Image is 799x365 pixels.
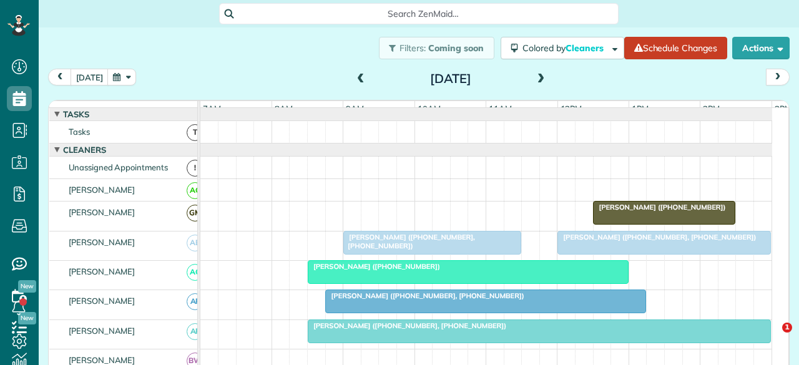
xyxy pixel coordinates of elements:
button: Colored byCleaners [501,37,624,59]
span: [PERSON_NAME] ([PHONE_NUMBER], [PHONE_NUMBER]) [343,233,475,250]
span: AC [187,182,203,199]
span: 2pm [700,104,722,114]
span: Unassigned Appointments [66,162,170,172]
span: [PERSON_NAME] [66,326,138,336]
span: AF [187,323,203,340]
span: 7am [200,104,223,114]
span: 1 [782,323,792,333]
span: AF [187,293,203,310]
span: 11am [486,104,514,114]
button: prev [48,69,72,85]
span: Cleaners [61,145,109,155]
span: GM [187,205,203,221]
span: 3pm [772,104,794,114]
span: [PERSON_NAME] [66,237,138,247]
span: [PERSON_NAME] [66,266,138,276]
span: 9am [343,104,366,114]
span: AC [187,264,203,281]
button: Actions [732,37,790,59]
span: Cleaners [566,42,605,54]
span: [PERSON_NAME] [66,185,138,195]
span: [PERSON_NAME] ([PHONE_NUMBER]) [592,203,726,212]
span: [PERSON_NAME] ([PHONE_NUMBER], [PHONE_NUMBER]) [557,233,757,241]
button: next [766,69,790,85]
a: Schedule Changes [624,37,727,59]
span: New [18,280,36,293]
span: 8am [272,104,295,114]
iframe: Intercom live chat [757,323,787,353]
span: Tasks [61,109,92,119]
span: ! [187,160,203,177]
span: Colored by [522,42,608,54]
span: [PERSON_NAME] ([PHONE_NUMBER]) [307,262,441,271]
span: Tasks [66,127,92,137]
span: [PERSON_NAME] [66,296,138,306]
h2: [DATE] [373,72,529,85]
span: [PERSON_NAME] [66,355,138,365]
span: 10am [415,104,443,114]
button: [DATE] [71,69,109,85]
span: Filters: [399,42,426,54]
span: [PERSON_NAME] [66,207,138,217]
span: Coming soon [428,42,484,54]
span: [PERSON_NAME] ([PHONE_NUMBER], [PHONE_NUMBER]) [325,291,524,300]
span: T [187,124,203,141]
span: 12pm [558,104,585,114]
span: 1pm [629,104,651,114]
span: AB [187,235,203,251]
span: [PERSON_NAME] ([PHONE_NUMBER], [PHONE_NUMBER]) [307,321,507,330]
